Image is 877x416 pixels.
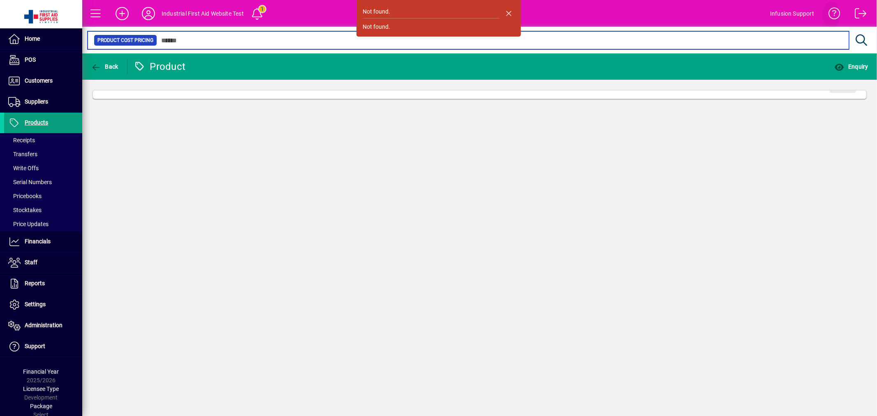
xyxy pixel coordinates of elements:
span: Write Offs [8,165,39,171]
a: Pricebooks [4,189,82,203]
a: Financials [4,231,82,252]
span: Settings [25,301,46,307]
span: Staff [25,259,37,266]
button: Back [89,59,120,74]
button: Profile [135,6,162,21]
span: Suppliers [25,98,48,105]
a: Receipts [4,133,82,147]
span: Price Updates [8,221,49,227]
span: Customers [25,77,53,84]
span: Package [30,403,52,409]
span: Reports [25,280,45,287]
span: Serial Numbers [8,179,52,185]
span: Financials [25,238,51,245]
a: Transfers [4,147,82,161]
a: POS [4,50,82,70]
span: Licensee Type [23,386,59,392]
a: Staff [4,252,82,273]
button: Enquiry [832,59,870,74]
span: Financial Year [23,368,59,375]
a: Reports [4,273,82,294]
a: Logout [849,2,867,28]
a: Stocktakes [4,203,82,217]
span: Receipts [8,137,35,143]
a: Knowledge Base [822,2,840,28]
button: Edit [830,78,856,93]
span: Home [25,35,40,42]
a: Administration [4,315,82,336]
div: Product [134,60,186,73]
a: Settings [4,294,82,315]
a: Serial Numbers [4,175,82,189]
a: Write Offs [4,161,82,175]
button: Add [109,6,135,21]
span: Pricebooks [8,193,42,199]
a: Support [4,336,82,357]
a: Price Updates [4,217,82,231]
div: Infusion Support [770,7,814,20]
a: Suppliers [4,92,82,112]
div: Industrial First Aid Website Test [162,7,244,20]
span: POS [25,56,36,63]
span: Product Cost Pricing [97,36,153,44]
span: Enquiry [834,63,868,70]
span: Stocktakes [8,207,42,213]
span: Back [91,63,118,70]
a: Home [4,29,82,49]
span: Support [25,343,45,349]
span: Transfers [8,151,37,157]
span: Products [25,119,48,126]
span: Administration [25,322,62,328]
a: Customers [4,71,82,91]
app-page-header-button: Back [82,59,127,74]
